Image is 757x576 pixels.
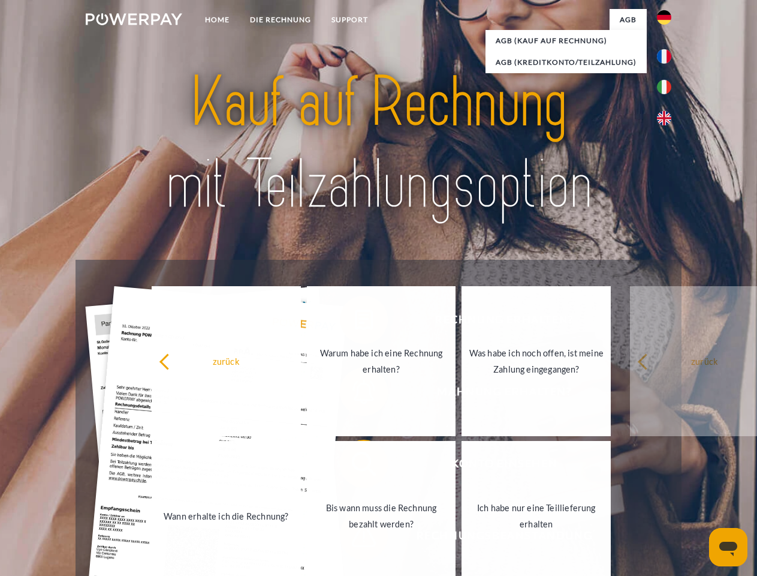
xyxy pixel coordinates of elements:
[657,49,671,64] img: fr
[114,58,643,230] img: title-powerpay_de.svg
[159,353,294,369] div: zurück
[462,286,611,436] a: Was habe ich noch offen, ist meine Zahlung eingegangen?
[195,9,240,31] a: Home
[314,500,449,532] div: Bis wann muss die Rechnung bezahlt werden?
[314,345,449,377] div: Warum habe ich eine Rechnung erhalten?
[485,52,647,73] a: AGB (Kreditkonto/Teilzahlung)
[240,9,321,31] a: DIE RECHNUNG
[469,500,604,532] div: Ich habe nur eine Teillieferung erhalten
[469,345,604,377] div: Was habe ich noch offen, ist meine Zahlung eingegangen?
[86,13,182,25] img: logo-powerpay-white.svg
[321,9,378,31] a: SUPPORT
[610,9,647,31] a: agb
[657,10,671,25] img: de
[709,528,747,566] iframe: Schaltfläche zum Öffnen des Messaging-Fensters
[485,30,647,52] a: AGB (Kauf auf Rechnung)
[657,111,671,125] img: en
[159,508,294,524] div: Wann erhalte ich die Rechnung?
[657,80,671,94] img: it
